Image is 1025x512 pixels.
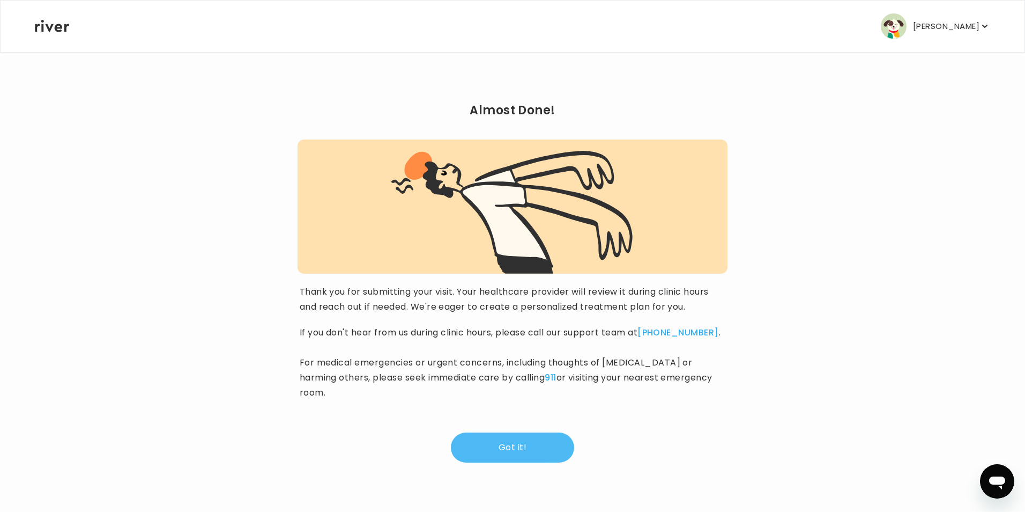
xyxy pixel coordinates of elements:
[298,103,728,118] h2: Almost Done!
[300,284,726,314] p: Thank you for submitting your visit. Your healthcare provider will review it during clinic hours ...
[881,13,907,39] img: user avatar
[300,355,726,400] p: For medical emergencies or urgent concerns, including thoughts of [MEDICAL_DATA] or harming other...
[300,325,721,340] p: If you don't hear from us during clinic hours, please call our support team at .
[637,326,719,339] a: [PHONE_NUMBER]
[913,19,979,34] p: [PERSON_NAME]
[391,150,634,274] img: visit complete graphic
[881,13,990,39] button: user avatar[PERSON_NAME]
[980,464,1014,499] iframe: Button to launch messaging window
[545,371,556,384] a: 911
[451,433,574,463] button: Got it!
